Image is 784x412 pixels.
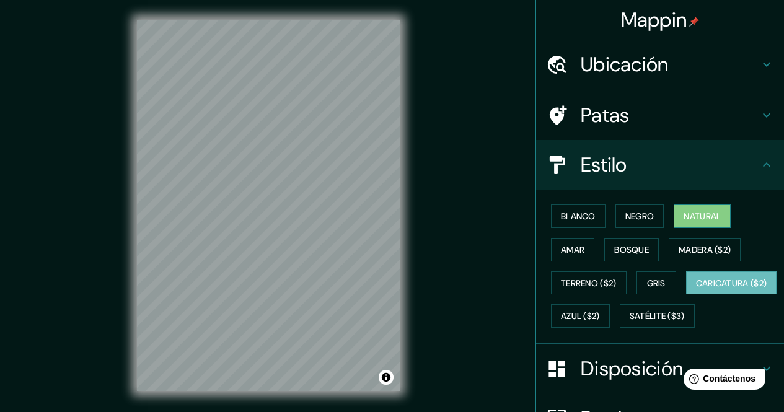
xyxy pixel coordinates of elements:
[561,244,584,255] font: Amar
[536,90,784,140] div: Patas
[615,204,664,228] button: Negro
[636,271,676,295] button: Gris
[620,304,695,328] button: Satélite ($3)
[696,278,767,289] font: Caricatura ($2)
[551,271,627,295] button: Terreno ($2)
[536,40,784,89] div: Ubicación
[561,278,617,289] font: Terreno ($2)
[551,238,594,261] button: Amar
[679,244,731,255] font: Madera ($2)
[379,370,394,385] button: Activar o desactivar atribución
[581,356,683,382] font: Disposición
[621,7,687,33] font: Mappin
[581,102,630,128] font: Patas
[630,311,685,322] font: Satélite ($3)
[674,364,770,398] iframe: Lanzador de widgets de ayuda
[604,238,659,261] button: Bosque
[551,304,610,328] button: Azul ($2)
[614,244,649,255] font: Bosque
[669,238,741,261] button: Madera ($2)
[561,211,596,222] font: Blanco
[674,204,731,228] button: Natural
[684,211,721,222] font: Natural
[536,344,784,393] div: Disposición
[581,152,627,178] font: Estilo
[581,51,669,77] font: Ubicación
[561,311,600,322] font: Azul ($2)
[536,140,784,190] div: Estilo
[625,211,654,222] font: Negro
[647,278,666,289] font: Gris
[137,20,400,391] canvas: Mapa
[686,271,777,295] button: Caricatura ($2)
[689,17,699,27] img: pin-icon.png
[551,204,606,228] button: Blanco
